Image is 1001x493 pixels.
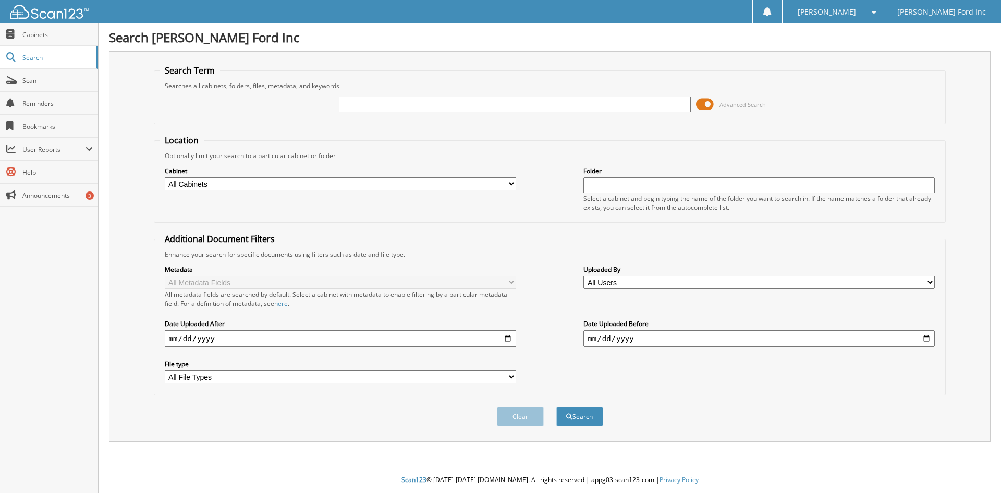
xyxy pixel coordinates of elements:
[556,407,603,426] button: Search
[719,101,766,109] span: Advanced Search
[497,407,544,426] button: Clear
[22,191,93,200] span: Announcements
[22,53,91,62] span: Search
[897,9,986,15] span: [PERSON_NAME] Ford Inc
[274,299,288,308] a: here
[583,265,935,274] label: Uploaded By
[160,250,941,259] div: Enhance your search for specific documents using filters such as date and file type.
[165,330,516,347] input: start
[86,191,94,200] div: 3
[160,65,220,76] legend: Search Term
[160,81,941,90] div: Searches all cabinets, folders, files, metadata, and keywords
[160,135,204,146] legend: Location
[10,5,89,19] img: scan123-logo-white.svg
[165,265,516,274] label: Metadata
[99,467,1001,493] div: © [DATE]-[DATE] [DOMAIN_NAME]. All rights reserved | appg03-scan123-com |
[165,290,516,308] div: All metadata fields are searched by default. Select a cabinet with metadata to enable filtering b...
[160,233,280,245] legend: Additional Document Filters
[583,194,935,212] div: Select a cabinet and begin typing the name of the folder you want to search in. If the name match...
[22,30,93,39] span: Cabinets
[165,166,516,175] label: Cabinet
[165,359,516,368] label: File type
[160,151,941,160] div: Optionally limit your search to a particular cabinet or folder
[401,475,426,484] span: Scan123
[22,145,86,154] span: User Reports
[22,76,93,85] span: Scan
[22,99,93,108] span: Reminders
[583,166,935,175] label: Folder
[798,9,856,15] span: [PERSON_NAME]
[583,319,935,328] label: Date Uploaded Before
[109,29,991,46] h1: Search [PERSON_NAME] Ford Inc
[22,122,93,131] span: Bookmarks
[22,168,93,177] span: Help
[165,319,516,328] label: Date Uploaded After
[660,475,699,484] a: Privacy Policy
[583,330,935,347] input: end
